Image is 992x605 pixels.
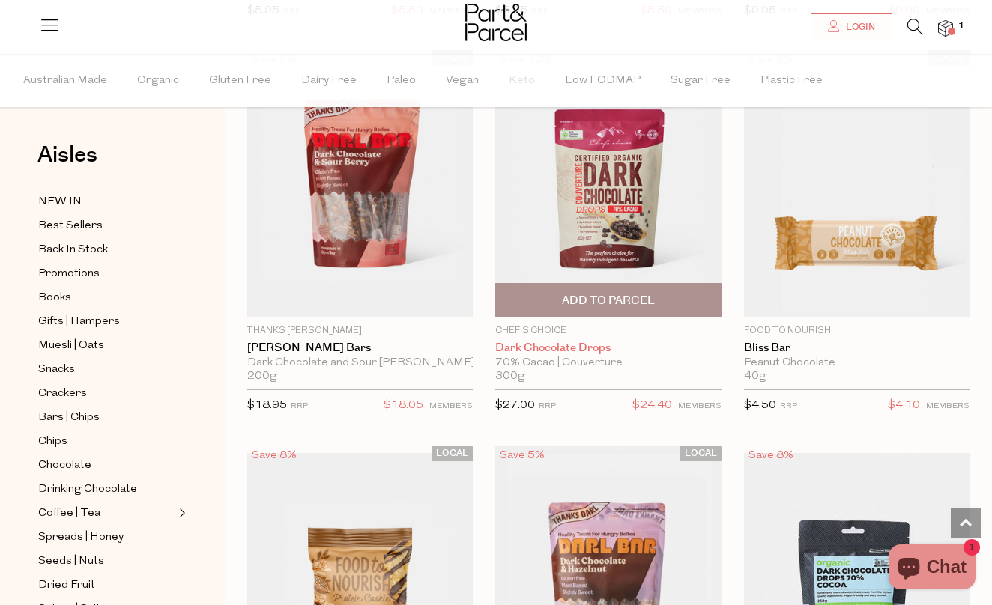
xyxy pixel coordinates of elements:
[495,283,721,317] button: Add To Parcel
[38,481,137,499] span: Drinking Chocolate
[565,55,641,107] span: Low FODMAP
[38,456,175,475] a: Chocolate
[495,324,721,338] p: Chef's Choice
[744,446,798,466] div: Save 8%
[38,241,108,259] span: Back In Stock
[38,432,175,451] a: Chips
[38,264,175,283] a: Promotions
[38,409,100,427] span: Bars | Chips
[38,384,175,403] a: Crackers
[744,341,970,355] a: Bliss Bar
[38,193,82,211] span: NEW IN
[38,360,175,379] a: Snacks
[678,402,722,410] small: MEMBERS
[37,139,97,171] span: Aisles
[301,55,357,107] span: Dairy Free
[38,505,100,523] span: Coffee | Tea
[38,313,120,331] span: Gifts | Hampers
[926,402,970,410] small: MEMBERS
[38,457,91,475] span: Chocolate
[744,356,970,370] div: Peanut Chocolate
[38,408,175,427] a: Bars | Chips
[175,504,186,522] button: Expand/Collapse Coffee | Tea
[744,324,970,338] p: Food to Nourish
[495,370,525,383] span: 300g
[760,55,823,107] span: Plastic Free
[38,361,75,379] span: Snacks
[780,402,797,410] small: RRP
[247,324,473,338] p: Thanks [PERSON_NAME]
[562,293,655,308] span: Add To Parcel
[247,446,301,466] div: Save 8%
[744,370,766,383] span: 40g
[38,552,175,571] a: Seeds | Nuts
[744,50,970,317] img: Bliss Bar
[247,370,277,383] span: 200g
[38,433,67,451] span: Chips
[38,504,175,523] a: Coffee | Tea
[38,480,175,499] a: Drinking Chocolate
[632,396,672,416] span: $24.40
[38,289,71,307] span: Books
[387,55,416,107] span: Paleo
[38,192,175,211] a: NEW IN
[38,576,175,595] a: Dried Fruit
[38,337,104,355] span: Muesli | Oats
[38,385,87,403] span: Crackers
[495,50,721,317] img: Dark Chocolate Drops
[247,356,473,370] div: Dark Chocolate and Sour [PERSON_NAME]
[495,446,549,466] div: Save 5%
[680,446,722,461] span: LOCAL
[432,446,473,461] span: LOCAL
[811,13,892,40] a: Login
[38,577,95,595] span: Dried Fruit
[384,396,423,416] span: $18.05
[38,553,104,571] span: Seeds | Nuts
[209,55,271,107] span: Gluten Free
[247,341,473,355] a: [PERSON_NAME] Bars
[137,55,179,107] span: Organic
[955,19,968,33] span: 1
[38,265,100,283] span: Promotions
[509,55,535,107] span: Keto
[37,144,97,181] a: Aisles
[23,55,107,107] span: Australian Made
[744,400,776,411] span: $4.50
[539,402,556,410] small: RRP
[495,356,721,370] div: 70% Cacao | Couverture
[429,402,473,410] small: MEMBERS
[842,21,875,34] span: Login
[38,528,175,547] a: Spreads | Honey
[38,529,124,547] span: Spreads | Honey
[465,4,527,41] img: Part&Parcel
[938,20,953,36] a: 1
[247,50,473,317] img: Darl Bars
[38,216,175,235] a: Best Sellers
[446,55,479,107] span: Vegan
[291,402,308,410] small: RRP
[38,312,175,331] a: Gifts | Hampers
[495,341,721,355] a: Dark Chocolate Drops
[888,396,920,416] span: $4.10
[671,55,731,107] span: Sugar Free
[38,336,175,355] a: Muesli | Oats
[884,544,980,593] inbox-online-store-chat: Shopify online store chat
[38,217,103,235] span: Best Sellers
[247,400,287,411] span: $18.95
[495,400,535,411] span: $27.00
[38,288,175,307] a: Books
[38,240,175,259] a: Back In Stock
